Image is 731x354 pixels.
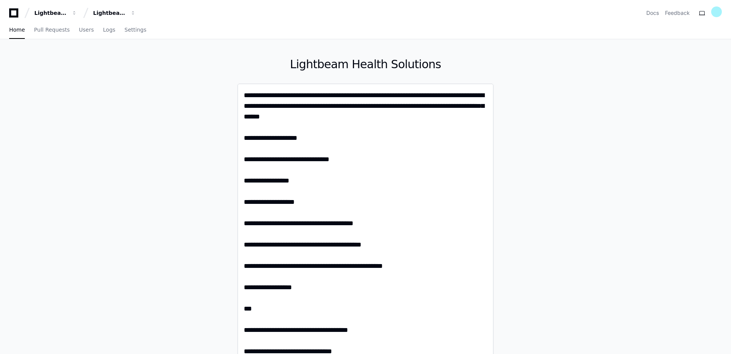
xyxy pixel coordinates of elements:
div: Lightbeam Health Solutions [93,9,126,17]
a: Logs [103,21,115,39]
button: Lightbeam Health [31,6,80,20]
a: Users [79,21,94,39]
a: Home [9,21,25,39]
h1: Lightbeam Health Solutions [237,58,494,71]
span: Settings [124,27,146,32]
a: Settings [124,21,146,39]
span: Logs [103,27,115,32]
div: Lightbeam Health [34,9,67,17]
a: Docs [646,9,659,17]
button: Feedback [665,9,690,17]
span: Home [9,27,25,32]
a: Pull Requests [34,21,69,39]
span: Pull Requests [34,27,69,32]
button: Lightbeam Health Solutions [90,6,139,20]
span: Users [79,27,94,32]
